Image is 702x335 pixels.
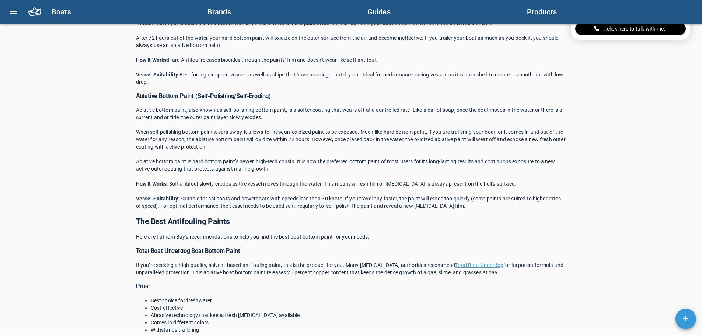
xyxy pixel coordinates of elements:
[52,6,207,18] h6: Boats
[136,57,168,63] span: How It Works:
[168,57,377,63] span: Hard Antifoul releases biocides through the paints’ film and doesn’t wear like soft antifoul.
[136,262,565,275] span: for its potent formula and unparalleled protection. This ablative boat bottom paint releases 25 p...
[136,181,167,187] span: How It Works
[136,217,230,226] span: The Best Antifouling Paints
[455,262,503,268] a: Total Boat Underdog
[136,35,560,48] span: After 72 hours out of the water, your hard bottom paint will oxidize on the outer surface from th...
[675,309,696,329] button: Add content actions
[136,93,271,100] span: Ablative Bottom Paint (Self-Polishing/Self-Eroding)
[151,320,209,325] span: Comes in different colors
[151,305,183,311] span: Cost-effective
[136,129,567,150] span: When self-polishing bottom paint wears away, it allows for new, un-oxidized paint to be exposed. ...
[136,158,556,172] span: Ablative bottom paint is hard bottom paint’s newer, high-tech cousin. It is now the preferred bot...
[136,234,370,240] span: Here are Fathom Bay’s recommendations to help you find the best boat bottom paint for your needs.
[151,327,199,333] span: Withstands trailering
[136,72,180,78] span: Vessel Suitability:
[367,6,527,18] h6: Guides
[24,3,46,21] button: home
[28,7,41,16] img: logo-nav-a1ce161ba1cfa1de30d27ffaf15bf0db.digested.png
[136,72,565,85] span: Best for higher speed vessels as well as ships that have moorings that dry out. Ideal for perform...
[136,247,240,254] span: Total Boat Underdog Boat Bottom Paint
[151,312,300,318] span: Abrasive technology that keeps fresh [MEDICAL_DATA] available
[136,107,564,120] span: Ablative bottom paint, also known as self-polishing bottom paint, is a softer coating that wears ...
[136,196,178,202] span: Vessel Suitability
[136,283,150,290] span: Pros:
[527,6,693,18] h6: Products
[207,6,367,18] h6: Brands
[167,181,516,187] span: : Soft antifoul slowly erodes as the vessel moves through the water. This means a fresh film of [...
[151,297,212,303] span: Best choice for freshwater
[136,262,455,268] span: If you’re seeking a high-quality, solvent-based antifouling paint, this is the product for you. M...
[136,196,562,209] span: : Suitable for sailboats and powerboats with speeds less than 30 knots. If you travel any faster,...
[4,3,22,21] button: menu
